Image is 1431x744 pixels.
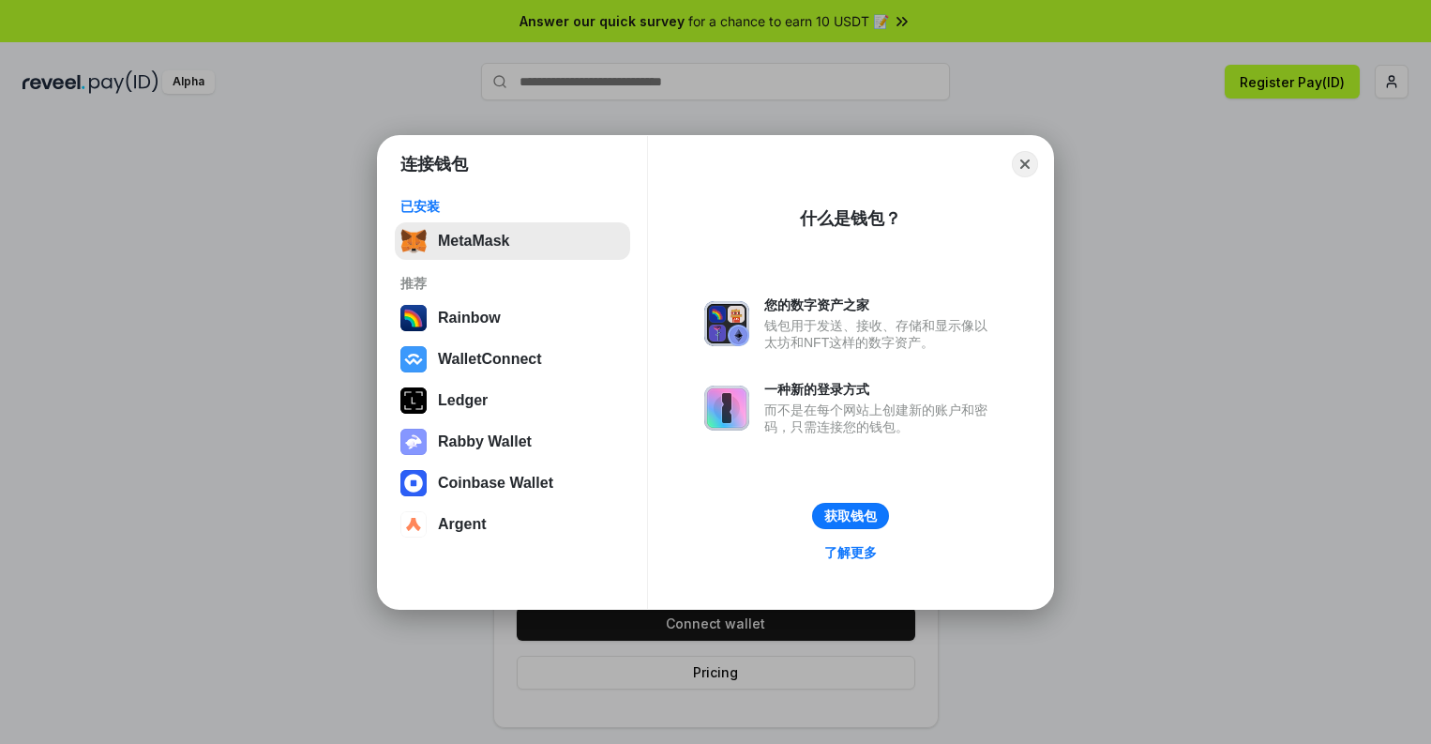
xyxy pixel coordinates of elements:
button: Close [1012,151,1038,177]
div: Ledger [438,392,488,409]
h1: 连接钱包 [400,153,468,175]
div: 一种新的登录方式 [764,381,997,398]
button: MetaMask [395,222,630,260]
div: 钱包用于发送、接收、存储和显示像以太坊和NFT这样的数字资产。 [764,317,997,351]
div: 什么是钱包？ [800,207,901,230]
button: Coinbase Wallet [395,464,630,502]
img: svg+xml,%3Csvg%20xmlns%3D%22http%3A%2F%2Fwww.w3.org%2F2000%2Fsvg%22%20fill%3D%22none%22%20viewBox... [400,429,427,455]
img: svg+xml,%3Csvg%20xmlns%3D%22http%3A%2F%2Fwww.w3.org%2F2000%2Fsvg%22%20fill%3D%22none%22%20viewBox... [704,301,749,346]
div: 您的数字资产之家 [764,296,997,313]
div: Argent [438,516,487,533]
div: WalletConnect [438,351,542,368]
div: 而不是在每个网站上创建新的账户和密码，只需连接您的钱包。 [764,402,997,435]
button: Argent [395,506,630,543]
div: Coinbase Wallet [438,475,553,492]
img: svg+xml,%3Csvg%20width%3D%2228%22%20height%3D%2228%22%20viewBox%3D%220%200%2028%2028%22%20fill%3D... [400,470,427,496]
img: svg+xml,%3Csvg%20width%3D%22120%22%20height%3D%22120%22%20viewBox%3D%220%200%20120%20120%22%20fil... [400,305,427,331]
img: svg+xml,%3Csvg%20xmlns%3D%22http%3A%2F%2Fwww.w3.org%2F2000%2Fsvg%22%20fill%3D%22none%22%20viewBox... [704,386,749,431]
button: WalletConnect [395,341,630,378]
a: 了解更多 [813,540,888,565]
button: Ledger [395,382,630,419]
img: svg+xml,%3Csvg%20width%3D%2228%22%20height%3D%2228%22%20viewBox%3D%220%200%2028%2028%22%20fill%3D... [400,511,427,538]
div: Rainbow [438,310,501,326]
img: svg+xml,%3Csvg%20fill%3D%22none%22%20height%3D%2233%22%20viewBox%3D%220%200%2035%2033%22%20width%... [400,228,427,254]
div: Rabby Wallet [438,433,532,450]
div: MetaMask [438,233,509,250]
div: 获取钱包 [824,508,877,524]
img: svg+xml,%3Csvg%20width%3D%2228%22%20height%3D%2228%22%20viewBox%3D%220%200%2028%2028%22%20fill%3D... [400,346,427,372]
button: Rabby Wallet [395,423,630,461]
button: 获取钱包 [812,503,889,529]
div: 推荐 [400,275,625,292]
div: 了解更多 [824,544,877,561]
div: 已安装 [400,198,625,215]
button: Rainbow [395,299,630,337]
img: svg+xml,%3Csvg%20xmlns%3D%22http%3A%2F%2Fwww.w3.org%2F2000%2Fsvg%22%20width%3D%2228%22%20height%3... [400,387,427,414]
